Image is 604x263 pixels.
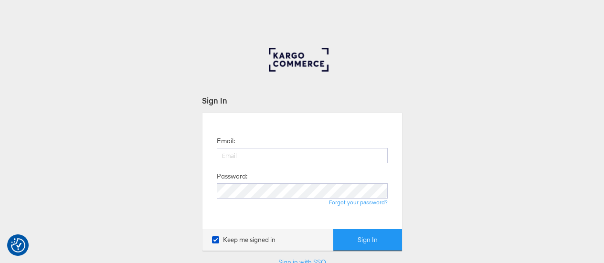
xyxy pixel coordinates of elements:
button: Consent Preferences [11,238,25,252]
div: Sign In [202,95,403,106]
label: Keep me signed in [212,235,276,244]
label: Email: [217,137,235,146]
a: Forgot your password? [329,199,388,206]
input: Email [217,148,388,163]
button: Sign In [333,229,402,251]
img: Revisit consent button [11,238,25,252]
label: Password: [217,172,247,181]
